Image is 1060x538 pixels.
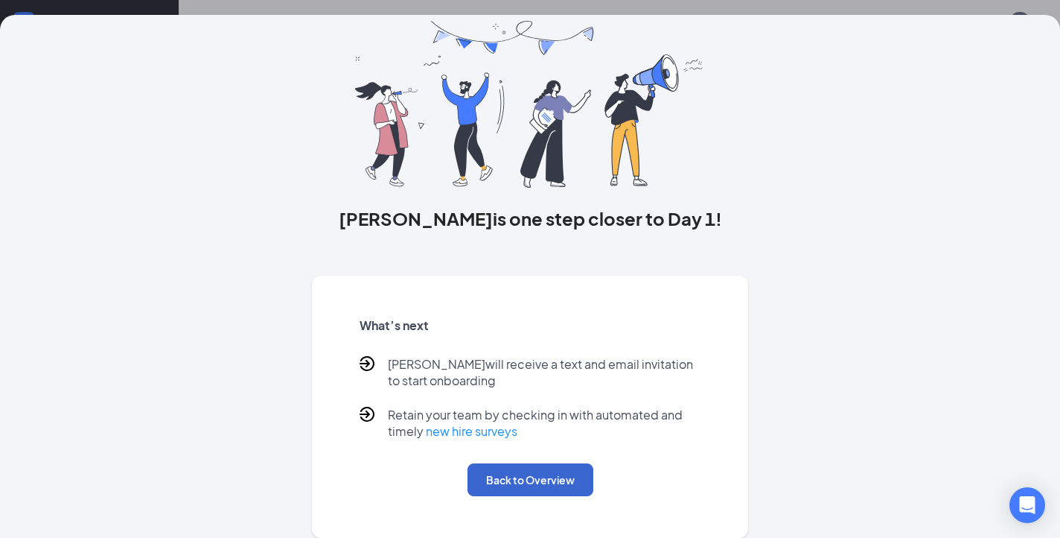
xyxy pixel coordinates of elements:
a: new hire surveys [426,423,517,439]
div: Open Intercom Messenger [1009,487,1045,523]
button: Back to Overview [467,463,593,496]
h5: What’s next [360,317,701,334]
p: Retain your team by checking in with automated and timely [388,407,701,440]
img: you are all set [355,21,704,188]
h3: [PERSON_NAME] is one step closer to Day 1! [312,206,749,231]
p: [PERSON_NAME] will receive a text and email invitation to start onboarding [388,356,701,389]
